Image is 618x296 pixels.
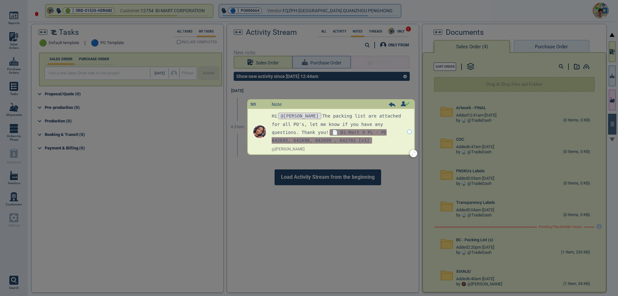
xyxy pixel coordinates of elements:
[272,147,304,152] span: @ [PERSON_NAME]
[278,113,321,119] span: @[PERSON_NAME]
[253,125,266,138] img: Avatar
[250,102,256,107] div: SO
[400,101,410,106] img: unread icon
[272,112,404,145] p: Hi The packing list are attached for all PO's, let me know if you have any questions. Thank you!
[272,129,387,144] span: 📄 Bi-Mart 4 PL - PO 642695, 642698, 642699 , 642701 [v1]
[272,102,282,107] span: Note:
